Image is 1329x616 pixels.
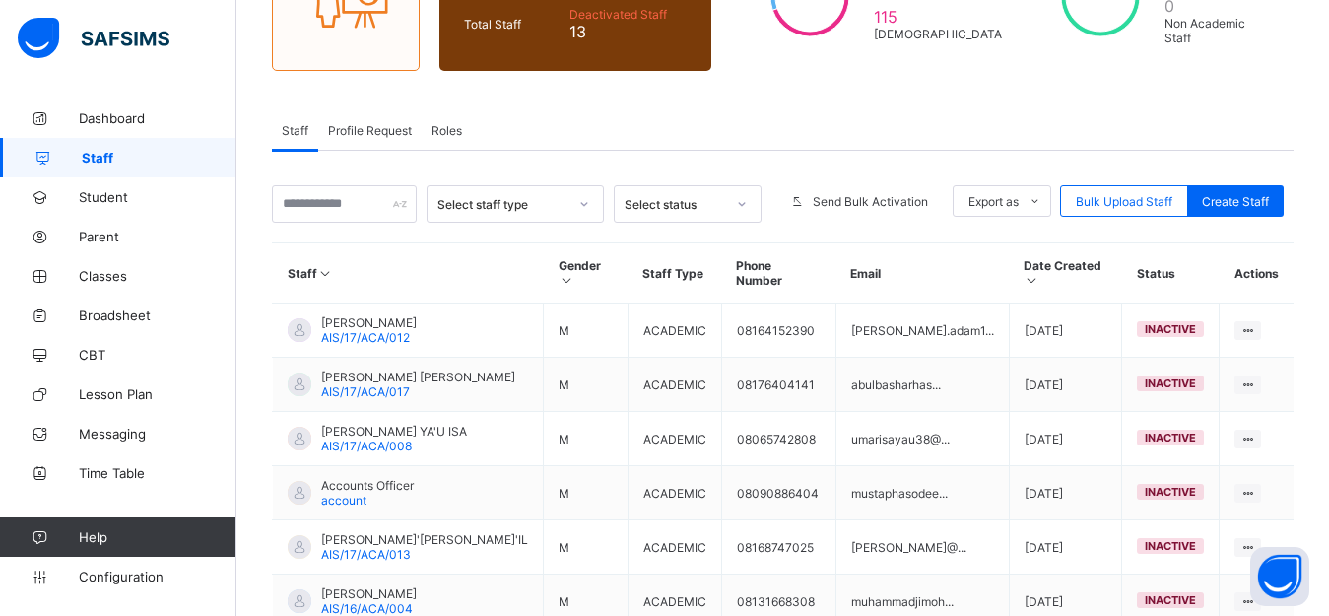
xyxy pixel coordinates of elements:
span: [PERSON_NAME] [321,315,417,330]
span: 115 [874,7,1006,27]
td: M [544,412,629,466]
th: Email [835,243,1009,304]
td: [DATE] [1009,412,1122,466]
span: Classes [79,268,236,284]
td: 08090886404 [721,466,835,520]
td: ACADEMIC [628,304,721,358]
td: ACADEMIC [628,466,721,520]
td: ACADEMIC [628,520,721,575]
i: Sort in Ascending Order [559,273,575,288]
span: Staff [282,123,308,138]
span: Accounts Officer [321,478,414,493]
span: Send Bulk Activation [813,194,928,209]
td: umarisayau38@... [835,412,1009,466]
td: [DATE] [1009,358,1122,412]
span: Messaging [79,426,236,442]
td: 08065742808 [721,412,835,466]
span: [PERSON_NAME]'[PERSON_NAME]'IL [321,532,528,547]
span: CBT [79,347,236,363]
th: Phone Number [721,243,835,304]
span: Lesson Plan [79,386,236,402]
i: Sort in Ascending Order [317,266,334,281]
td: [DATE] [1009,304,1122,358]
th: Date Created [1009,243,1122,304]
button: Open asap [1250,547,1309,606]
td: M [544,520,629,575]
span: inactive [1145,376,1196,390]
span: AIS/17/ACA/012 [321,330,410,345]
div: Total Staff [459,12,565,36]
span: [PERSON_NAME] [PERSON_NAME] [321,370,515,384]
span: 13 [569,22,687,41]
span: Roles [432,123,462,138]
span: Parent [79,229,236,244]
span: Configuration [79,569,235,584]
span: [DEMOGRAPHIC_DATA] [874,27,1006,41]
span: Student [79,189,236,205]
span: [PERSON_NAME] [321,586,417,601]
td: ACADEMIC [628,358,721,412]
span: Create Staff [1202,194,1269,209]
span: AIS/17/ACA/017 [321,384,410,399]
span: Staff [82,150,236,166]
th: Status [1122,243,1220,304]
td: abulbasharhas... [835,358,1009,412]
td: [PERSON_NAME].adam1... [835,304,1009,358]
span: inactive [1145,539,1196,553]
span: inactive [1145,485,1196,499]
th: Actions [1220,243,1294,304]
td: ACADEMIC [628,412,721,466]
span: Dashboard [79,110,236,126]
span: Help [79,529,235,545]
span: Time Table [79,465,236,481]
img: safsims [18,18,169,59]
div: Select status [625,197,725,212]
span: AIS/17/ACA/013 [321,547,411,562]
td: 08176404141 [721,358,835,412]
span: inactive [1145,593,1196,607]
td: M [544,304,629,358]
span: AIS/17/ACA/008 [321,439,412,453]
span: Broadsheet [79,308,236,323]
td: [DATE] [1009,466,1122,520]
td: [DATE] [1009,520,1122,575]
td: M [544,358,629,412]
span: Export as [968,194,1019,209]
th: Staff Type [628,243,721,304]
span: Deactivated Staff [569,7,687,22]
span: AIS/16/ACA/004 [321,601,413,616]
th: Staff [273,243,544,304]
span: Bulk Upload Staff [1076,194,1172,209]
td: mustaphasodee... [835,466,1009,520]
div: Select staff type [437,197,567,212]
i: Sort in Ascending Order [1024,273,1040,288]
td: [PERSON_NAME]@... [835,520,1009,575]
td: M [544,466,629,520]
td: 08164152390 [721,304,835,358]
span: account [321,493,366,508]
span: Profile Request [328,123,412,138]
span: inactive [1145,431,1196,445]
td: 08168747025 [721,520,835,575]
th: Gender [544,243,629,304]
span: [PERSON_NAME] YA'U ISA [321,424,467,439]
span: Non Academic Staff [1164,16,1269,45]
span: inactive [1145,322,1196,336]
